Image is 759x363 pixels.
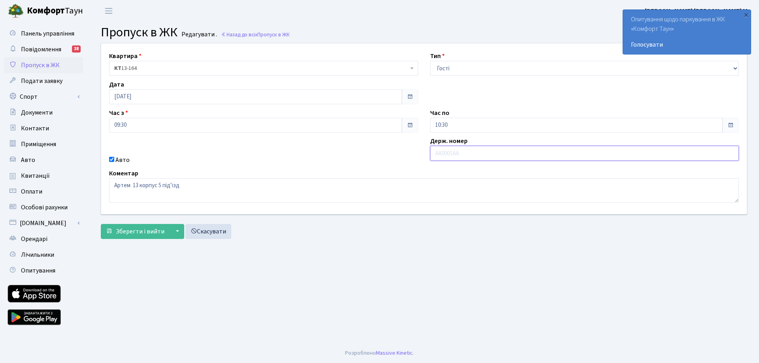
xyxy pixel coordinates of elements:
[4,152,83,168] a: Авто
[645,6,750,16] a: [PERSON_NAME] [PERSON_NAME] М.
[27,4,83,18] span: Таун
[21,29,74,38] span: Панель управління
[430,51,445,61] label: Тип
[631,40,743,49] a: Голосувати
[4,105,83,120] a: Документи
[109,51,142,61] label: Квартира
[4,89,83,105] a: Спорт
[430,146,739,161] input: AA0001AA
[109,108,128,118] label: Час з
[742,11,750,19] div: ×
[4,215,83,231] a: [DOMAIN_NAME]
[101,23,177,41] span: Пропуск в ЖК
[4,120,83,136] a: Контакти
[21,45,61,54] span: Повідомлення
[8,3,24,19] img: logo.png
[185,224,231,239] a: Скасувати
[376,349,413,357] a: Massive Kinetic
[4,41,83,57] a: Повідомлення38
[21,266,55,275] span: Опитування
[221,31,290,38] a: Назад до всіхПропуск в ЖК
[180,31,217,38] small: Редагувати .
[645,7,750,15] b: [PERSON_NAME] [PERSON_NAME] М.
[72,45,81,53] div: 38
[257,31,290,38] span: Пропуск в ЖК
[4,231,83,247] a: Орендарі
[345,349,414,357] div: Розроблено .
[99,4,119,17] button: Переключити навігацію
[430,108,449,118] label: Час по
[623,10,751,54] div: Опитування щодо паркування в ЖК «Комфорт Таун»
[114,64,121,72] b: КТ
[27,4,65,17] b: Комфорт
[4,168,83,184] a: Квитанції
[21,171,50,180] span: Квитанції
[115,155,130,165] label: Авто
[21,203,68,212] span: Особові рахунки
[21,140,56,149] span: Приміщення
[109,61,418,76] span: <b>КТ</b>&nbsp;&nbsp;&nbsp;&nbsp;13-164
[109,80,124,89] label: Дата
[4,247,83,263] a: Лічильники
[101,224,170,239] button: Зберегти і вийти
[4,73,83,89] a: Подати заявку
[21,61,60,70] span: Пропуск в ЖК
[4,26,83,41] a: Панель управління
[114,64,408,72] span: <b>КТ</b>&nbsp;&nbsp;&nbsp;&nbsp;13-164
[116,227,164,236] span: Зберегти і вийти
[4,57,83,73] a: Пропуск в ЖК
[21,156,35,164] span: Авто
[21,108,53,117] span: Документи
[4,136,83,152] a: Приміщення
[4,184,83,199] a: Оплати
[109,169,138,178] label: Коментар
[4,263,83,278] a: Опитування
[21,187,42,196] span: Оплати
[21,235,47,243] span: Орендарі
[21,77,62,85] span: Подати заявку
[430,136,468,146] label: Держ. номер
[4,199,83,215] a: Особові рахунки
[21,250,54,259] span: Лічильники
[21,124,49,133] span: Контакти
[109,178,739,203] textarea: Артем 13 корпус 5 під'їзд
